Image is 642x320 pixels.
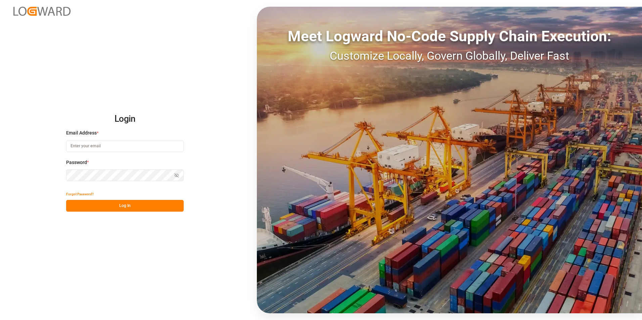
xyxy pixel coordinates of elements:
[66,108,184,130] h2: Login
[66,159,87,166] span: Password
[66,129,97,137] span: Email Address
[257,25,642,47] div: Meet Logward No-Code Supply Chain Execution:
[257,47,642,64] div: Customize Locally, Govern Globally, Deliver Fast
[66,188,94,200] button: Forgot Password?
[66,140,184,152] input: Enter your email
[13,7,71,16] img: Logward_new_orange.png
[66,200,184,212] button: Log In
